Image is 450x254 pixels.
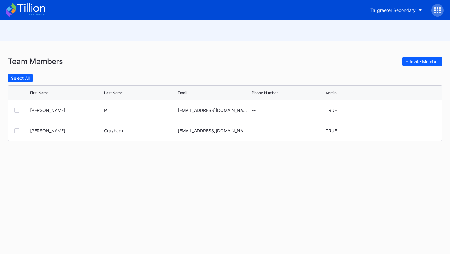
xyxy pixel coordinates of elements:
div: Admin [326,90,337,95]
div: [EMAIL_ADDRESS][DOMAIN_NAME] [178,108,250,113]
button: Select All [8,74,33,82]
div: Email [178,90,187,95]
div: P [104,108,177,113]
div: Phone Number [252,90,278,95]
div: [PERSON_NAME] [30,108,102,113]
div: Tailgreeter Secondary [370,8,416,13]
div: Last Name [104,90,123,95]
div: -- [252,108,324,113]
div: First Name [30,90,49,95]
div: + Invite Member [406,59,439,64]
button: + Invite Member [402,57,442,66]
div: TRUE [326,128,337,133]
div: Select All [11,75,30,81]
div: [PERSON_NAME] [30,128,102,133]
div: Grayhack [104,128,177,133]
div: TRUE [326,108,337,113]
div: Team Members [8,57,63,66]
button: Tailgreeter Secondary [366,4,427,16]
div: -- [252,128,324,133]
div: [EMAIL_ADDRESS][DOMAIN_NAME] [178,128,250,133]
